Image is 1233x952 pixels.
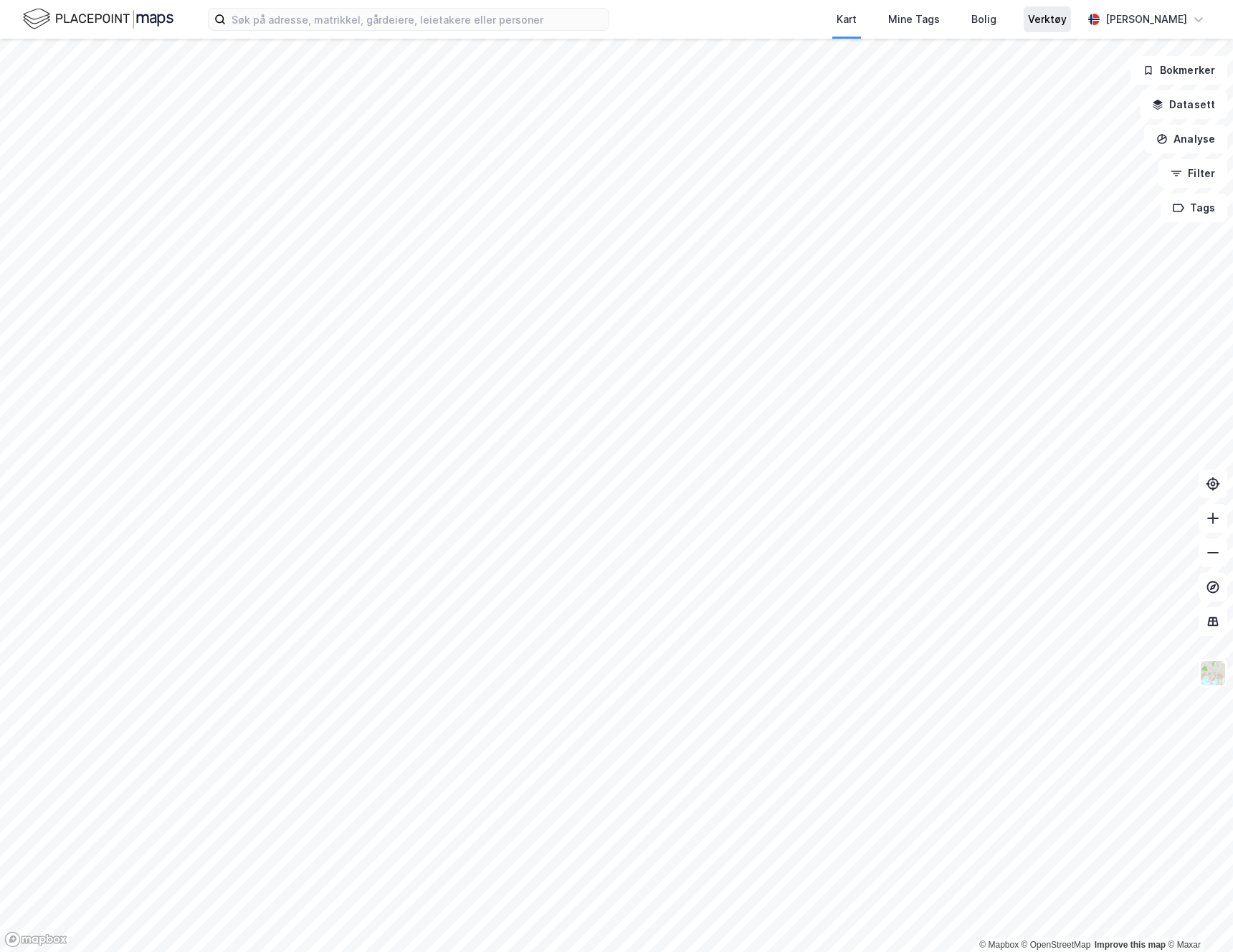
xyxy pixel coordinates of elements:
div: [PERSON_NAME] [1105,11,1187,28]
a: Improve this map [1095,940,1166,950]
button: Bokmerker [1130,56,1227,85]
a: Mapbox [979,940,1019,950]
a: Mapbox homepage [4,931,67,948]
input: Søk på adresse, matrikkel, gårdeiere, leietakere eller personer [226,9,609,30]
div: Mine Tags [888,11,940,28]
button: Datasett [1140,90,1227,119]
div: Verktøy [1028,11,1067,28]
a: OpenStreetMap [1022,940,1091,950]
iframe: Chat Widget [1161,883,1233,952]
img: Z [1199,660,1227,687]
button: Tags [1161,194,1227,222]
button: Filter [1158,159,1227,188]
img: logo.f888ab2527a4732fd821a326f86c7f29.svg [23,6,173,32]
div: Bolig [971,11,996,28]
button: Analyse [1144,125,1227,153]
div: Kontrollprogram for chat [1161,883,1233,952]
div: Kart [837,11,857,28]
